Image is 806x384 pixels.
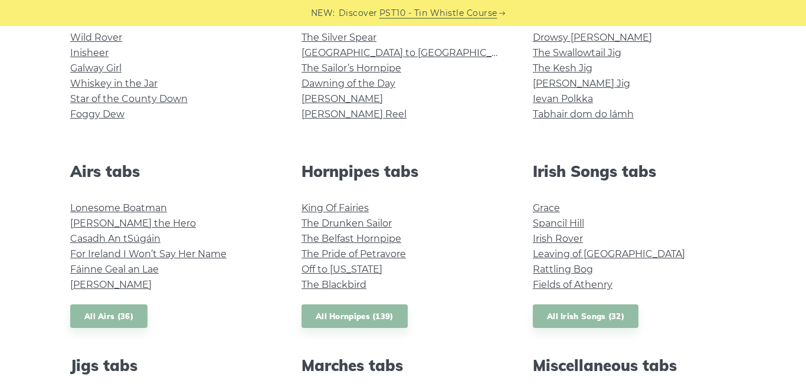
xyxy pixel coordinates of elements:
a: The Sailor’s Hornpipe [302,63,401,74]
a: [PERSON_NAME] [302,93,383,104]
a: Foggy Dew [70,109,124,120]
a: Casadh An tSúgáin [70,233,160,244]
a: Drowsy [PERSON_NAME] [533,32,652,43]
a: King Of Fairies [302,202,369,214]
a: [PERSON_NAME] the Hero [70,218,196,229]
a: The Blackbird [302,279,366,290]
span: Discover [339,6,378,20]
a: Fáinne Geal an Lae [70,264,159,275]
a: The Silver Spear [302,32,376,43]
a: [PERSON_NAME] [70,279,152,290]
a: Galway Girl [70,63,122,74]
a: The Kesh Jig [533,63,592,74]
a: Leaving of [GEOGRAPHIC_DATA] [533,248,685,260]
a: Fields of Athenry [533,279,612,290]
h2: Jigs tabs [70,356,273,375]
a: Whiskey in the Jar [70,78,158,89]
a: All Airs (36) [70,304,148,329]
a: [PERSON_NAME] Reel [302,109,407,120]
h2: Airs tabs [70,162,273,180]
a: Dawning of the Day [302,78,395,89]
a: PST10 - Tin Whistle Course [379,6,497,20]
h2: Irish Songs tabs [533,162,736,180]
a: Ievan Polkka [533,93,593,104]
a: Star of the County Down [70,93,188,104]
a: The Pride of Petravore [302,248,406,260]
a: Inisheer [70,47,109,58]
a: Off to [US_STATE] [302,264,382,275]
span: NEW: [311,6,335,20]
a: The Belfast Hornpipe [302,233,401,244]
h2: Marches tabs [302,356,504,375]
a: Irish Rover [533,233,583,244]
a: Wild Rover [70,32,122,43]
a: Lonesome Boatman [70,202,167,214]
a: [GEOGRAPHIC_DATA] to [GEOGRAPHIC_DATA] [302,47,519,58]
a: For Ireland I Won’t Say Her Name [70,248,227,260]
a: Rattling Bog [533,264,593,275]
a: All Irish Songs (32) [533,304,638,329]
a: The Drunken Sailor [302,218,392,229]
a: Spancil Hill [533,218,584,229]
a: All Hornpipes (139) [302,304,408,329]
a: The Swallowtail Jig [533,47,621,58]
a: Grace [533,202,560,214]
a: [PERSON_NAME] Jig [533,78,630,89]
h2: Hornpipes tabs [302,162,504,180]
h2: Miscellaneous tabs [533,356,736,375]
a: Tabhair dom do lámh [533,109,634,120]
